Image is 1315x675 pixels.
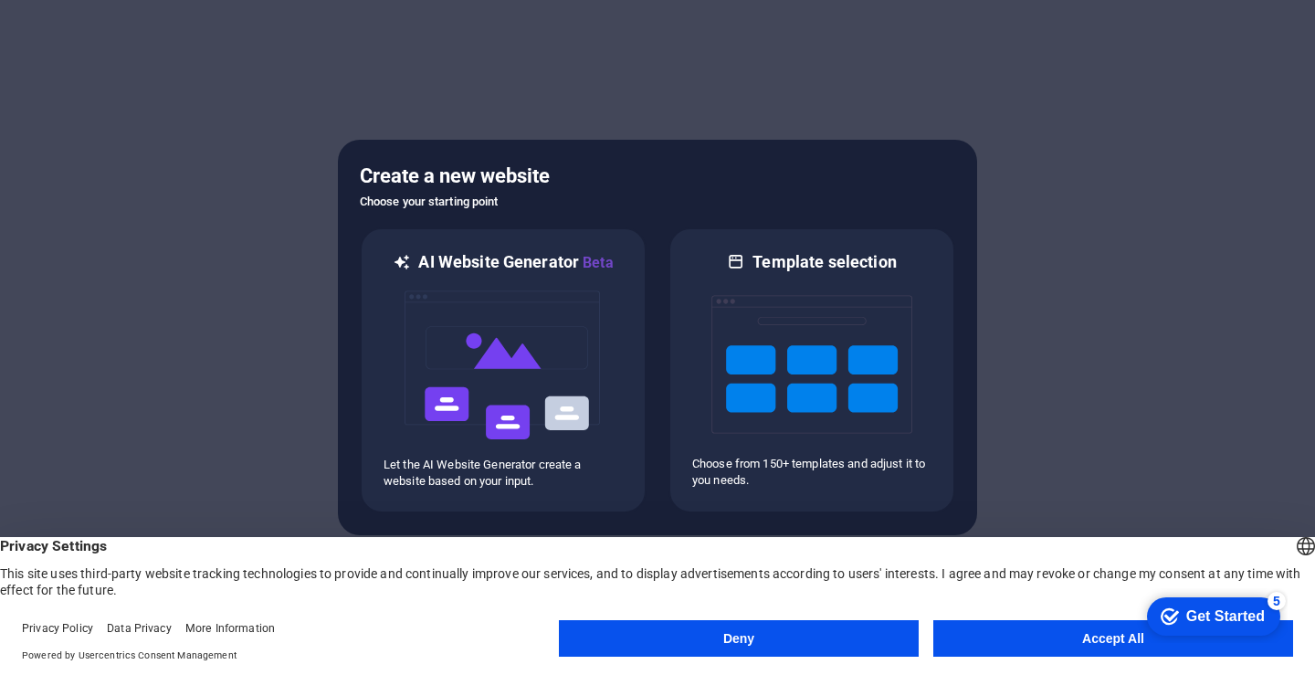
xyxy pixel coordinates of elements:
[692,456,931,489] p: Choose from 150+ templates and adjust it to you needs.
[135,4,153,22] div: 5
[579,254,614,271] span: Beta
[54,20,132,37] div: Get Started
[360,162,955,191] h5: Create a new website
[752,251,896,273] h6: Template selection
[360,227,647,513] div: AI Website GeneratorBetaaiLet the AI Website Generator create a website based on your input.
[418,251,613,274] h6: AI Website Generator
[668,227,955,513] div: Template selectionChoose from 150+ templates and adjust it to you needs.
[15,9,148,47] div: Get Started 5 items remaining, 0% complete
[403,274,604,457] img: ai
[360,191,955,213] h6: Choose your starting point
[384,457,623,490] p: Let the AI Website Generator create a website based on your input.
